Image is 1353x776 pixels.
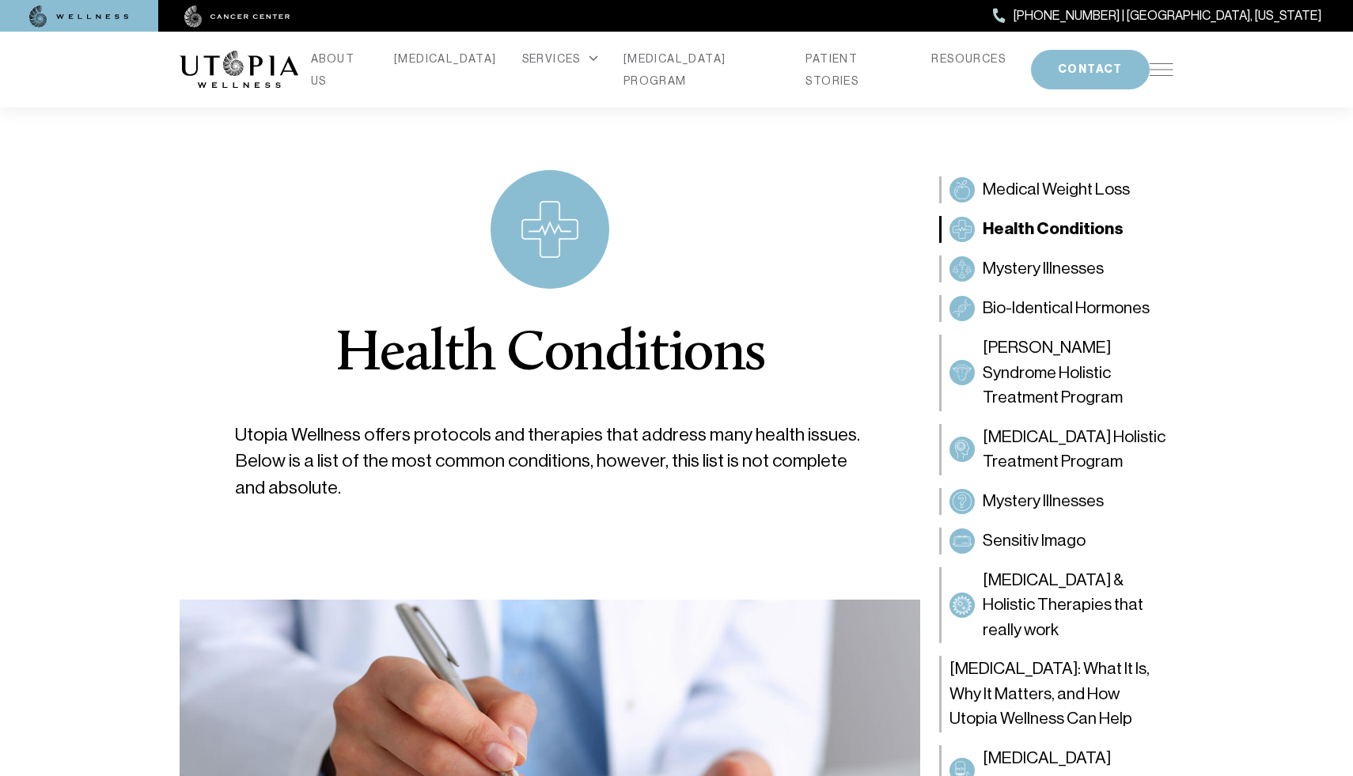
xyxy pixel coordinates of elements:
[939,488,1173,515] a: Mystery IllnessesMystery Illnesses
[953,180,972,199] img: Medical Weight Loss
[235,422,866,501] p: Utopia Wellness offers protocols and therapies that address many health issues. Below is a list o...
[953,259,972,278] img: Mystery Illnesses
[184,6,290,28] img: cancer center
[931,47,1006,70] a: RESOURCES
[983,568,1165,643] span: [MEDICAL_DATA] & Holistic Therapies that really work
[939,335,1173,411] a: Sjögren’s Syndrome Holistic Treatment Program[PERSON_NAME] Syndrome Holistic Treatment Program
[939,295,1173,322] a: Bio-Identical HormonesBio-Identical Hormones
[939,256,1173,282] a: Mystery IllnessesMystery Illnesses
[953,363,972,382] img: Sjögren’s Syndrome Holistic Treatment Program
[953,532,972,551] img: Sensitiv Imago
[939,216,1173,243] a: Health ConditionsHealth Conditions
[953,492,972,511] img: Mystery Illnesses
[522,47,598,70] div: SERVICES
[983,296,1150,321] span: Bio-Identical Hormones
[1014,6,1321,26] span: [PHONE_NUMBER] | [GEOGRAPHIC_DATA], [US_STATE]
[939,176,1173,203] a: Medical Weight LossMedical Weight Loss
[939,528,1173,555] a: Sensitiv ImagoSensitiv Imago
[311,47,369,92] a: ABOUT US
[993,6,1321,26] a: [PHONE_NUMBER] | [GEOGRAPHIC_DATA], [US_STATE]
[953,299,972,318] img: Bio-Identical Hormones
[983,489,1104,514] span: Mystery Illnesses
[394,47,497,70] a: [MEDICAL_DATA]
[953,596,972,615] img: Long COVID & Holistic Therapies that really work
[939,567,1173,644] a: Long COVID & Holistic Therapies that really work[MEDICAL_DATA] & Holistic Therapies that really work
[953,220,972,239] img: Health Conditions
[983,177,1130,203] span: Medical Weight Loss
[1150,63,1173,76] img: icon-hamburger
[180,51,298,89] img: logo
[983,425,1165,475] span: [MEDICAL_DATA] Holistic Treatment Program
[983,256,1104,282] span: Mystery Illnesses
[939,656,1173,732] a: [MEDICAL_DATA]: What It Is, Why It Matters, and How Utopia Wellness Can Help
[983,217,1124,242] span: Health Conditions
[1031,50,1150,89] button: CONTACT
[949,657,1165,732] span: [MEDICAL_DATA]: What It Is, Why It Matters, and How Utopia Wellness Can Help
[29,6,129,28] img: wellness
[939,424,1173,475] a: Dementia Holistic Treatment Program[MEDICAL_DATA] Holistic Treatment Program
[335,327,765,384] h1: Health Conditions
[521,201,578,258] img: icon
[953,440,972,459] img: Dementia Holistic Treatment Program
[983,528,1086,554] span: Sensitiv Imago
[805,47,906,92] a: PATIENT STORIES
[983,335,1165,411] span: [PERSON_NAME] Syndrome Holistic Treatment Program
[623,47,781,92] a: [MEDICAL_DATA] PROGRAM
